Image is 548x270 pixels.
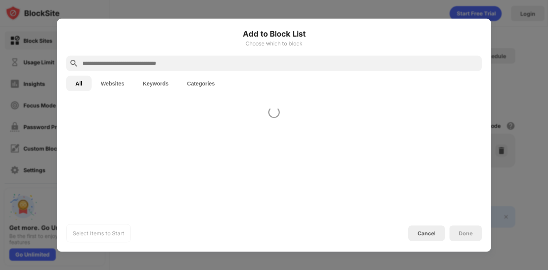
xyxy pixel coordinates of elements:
[418,230,436,236] div: Cancel
[66,40,482,46] div: Choose which to block
[66,28,482,39] h6: Add to Block List
[178,75,224,91] button: Categories
[92,75,134,91] button: Websites
[459,230,473,236] div: Done
[73,229,124,237] div: Select Items to Start
[69,59,79,68] img: search.svg
[66,75,92,91] button: All
[134,75,178,91] button: Keywords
